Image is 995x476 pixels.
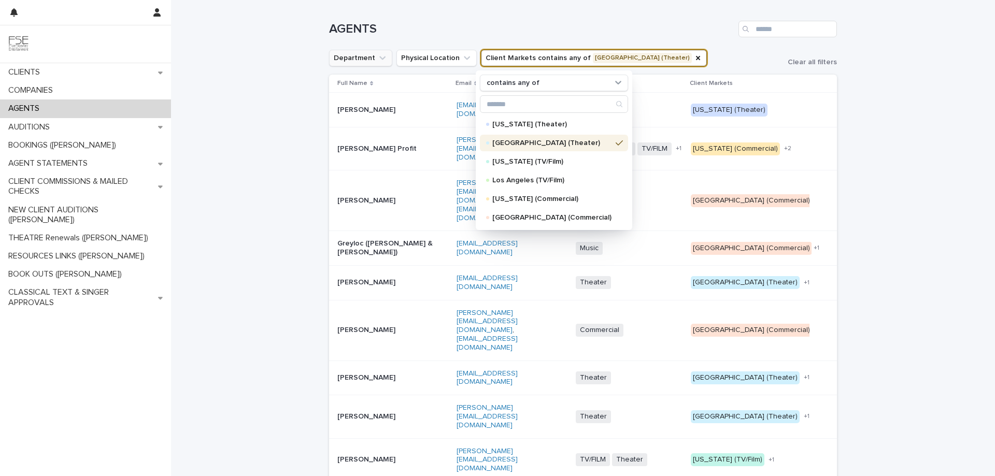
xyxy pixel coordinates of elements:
[329,231,837,266] tr: Greyloc ([PERSON_NAME] & [PERSON_NAME])[EMAIL_ADDRESS][DOMAIN_NAME]Music[GEOGRAPHIC_DATA] (Commer...
[691,324,812,337] div: [GEOGRAPHIC_DATA] (Commercial)
[691,242,812,255] div: [GEOGRAPHIC_DATA] (Commercial)
[337,106,448,114] p: [PERSON_NAME]
[457,370,518,386] a: [EMAIL_ADDRESS][DOMAIN_NAME]
[492,177,612,184] p: Los Angeles (TV/Film)
[457,309,567,352] p: ,
[337,145,448,153] p: [PERSON_NAME] Profit
[337,373,448,382] p: [PERSON_NAME]
[576,410,611,423] span: Theater
[804,413,809,420] span: + 1
[329,22,734,37] h1: AGENTS
[457,102,518,118] a: [EMAIL_ADDRESS][DOMAIN_NAME]
[788,59,837,66] span: Clear all filters
[4,122,58,132] p: AUDITIONS
[4,287,158,307] p: CLASSICAL TEXT & SINGER APPROVALS
[457,179,518,204] a: [PERSON_NAME][EMAIL_ADDRESS][DOMAIN_NAME]
[457,206,518,222] a: [EMAIL_ADDRESS][DOMAIN_NAME]
[457,179,567,222] p: ,
[691,410,800,423] div: [GEOGRAPHIC_DATA] (Theater)
[690,78,733,89] p: Client Markets
[329,50,392,66] button: Department
[337,239,448,257] p: Greyloc ([PERSON_NAME] & [PERSON_NAME])
[576,453,610,466] span: TV/FILM
[4,205,171,225] p: NEW CLIENT AUDITIONS ([PERSON_NAME])
[691,453,764,466] div: [US_STATE] (TV/Film)
[4,177,158,196] p: CLIENT COMMISSIONS & MAILED CHECKS
[492,195,612,203] p: [US_STATE] (Commercial)
[784,146,791,152] span: + 2
[779,59,837,66] button: Clear all filters
[337,196,448,205] p: [PERSON_NAME]
[337,412,448,421] p: [PERSON_NAME]
[329,170,837,231] tr: [PERSON_NAME][PERSON_NAME][EMAIL_ADDRESS][DOMAIN_NAME],[EMAIL_ADDRESS][DOMAIN_NAME]Commercial[GEO...
[337,278,448,287] p: [PERSON_NAME]
[804,374,809,381] span: + 1
[4,269,130,279] p: BOOK OUTS ([PERSON_NAME])
[337,78,367,89] p: Full Name
[480,95,628,113] div: Search
[4,251,153,261] p: RESOURCES LINKS ([PERSON_NAME])
[8,34,29,54] img: 9JgRvJ3ETPGCJDhvPVA5
[4,140,124,150] p: BOOKINGS ([PERSON_NAME])
[691,194,812,207] div: [GEOGRAPHIC_DATA] (Commercial)
[481,50,707,66] button: Client Markets
[329,265,837,300] tr: [PERSON_NAME][EMAIL_ADDRESS][DOMAIN_NAME]Theater[GEOGRAPHIC_DATA] (Theater)+1
[576,324,623,337] span: Commercial
[576,276,611,289] span: Theater
[492,139,612,147] p: [GEOGRAPHIC_DATA] (Theater)
[4,158,96,168] p: AGENT STATEMENTS
[4,67,48,77] p: CLIENTS
[456,78,472,89] p: Email
[457,309,518,334] a: [PERSON_NAME][EMAIL_ADDRESS][DOMAIN_NAME]
[612,453,647,466] span: Theater
[576,371,611,384] span: Theater
[637,142,672,155] span: TV/FILM
[329,93,837,127] tr: [PERSON_NAME][EMAIL_ADDRESS][DOMAIN_NAME]Theater[US_STATE] (Theater)
[691,104,767,117] div: [US_STATE] (Theater)
[691,276,800,289] div: [GEOGRAPHIC_DATA] (Theater)
[457,240,518,256] a: [EMAIL_ADDRESS][DOMAIN_NAME]
[480,96,628,112] input: Search
[329,127,837,170] tr: [PERSON_NAME] Profit[PERSON_NAME][EMAIL_ADDRESS][DOMAIN_NAME]NY CommercialTV/FILM+1[US_STATE] (Co...
[396,50,477,66] button: Physical Location
[576,242,603,255] span: Music
[329,300,837,360] tr: [PERSON_NAME][PERSON_NAME][EMAIL_ADDRESS][DOMAIN_NAME],[EMAIL_ADDRESS][DOMAIN_NAME]Commercial[GEO...
[487,79,539,88] p: contains any of
[457,448,518,472] a: [PERSON_NAME][EMAIL_ADDRESS][DOMAIN_NAME]
[738,21,837,37] input: Search
[4,85,61,95] p: COMPANIES
[329,395,837,438] tr: [PERSON_NAME][PERSON_NAME][EMAIL_ADDRESS][DOMAIN_NAME]Theater[GEOGRAPHIC_DATA] (Theater)+1
[691,371,800,384] div: [GEOGRAPHIC_DATA] (Theater)
[492,121,612,128] p: [US_STATE] (Theater)
[769,457,774,463] span: + 1
[329,360,837,395] tr: [PERSON_NAME][EMAIL_ADDRESS][DOMAIN_NAME]Theater[GEOGRAPHIC_DATA] (Theater)+1
[337,326,448,335] p: [PERSON_NAME]
[4,233,157,243] p: THEATRE Renewals ([PERSON_NAME])
[457,404,518,429] a: [PERSON_NAME][EMAIL_ADDRESS][DOMAIN_NAME]
[492,214,612,221] p: [GEOGRAPHIC_DATA] (Commercial)
[804,280,809,286] span: + 1
[457,275,518,291] a: [EMAIL_ADDRESS][DOMAIN_NAME]
[337,455,448,464] p: [PERSON_NAME]
[457,335,518,351] a: [EMAIL_ADDRESS][DOMAIN_NAME]
[691,142,780,155] div: [US_STATE] (Commercial)
[676,146,681,152] span: + 1
[4,104,48,113] p: AGENTS
[457,136,518,161] a: [PERSON_NAME][EMAIL_ADDRESS][DOMAIN_NAME]
[492,158,612,165] p: [US_STATE] (TV/Film)
[814,245,819,251] span: + 1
